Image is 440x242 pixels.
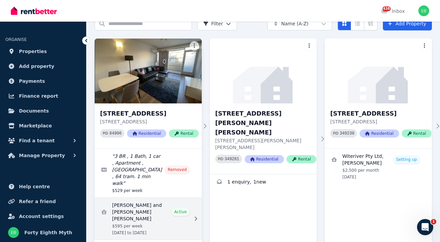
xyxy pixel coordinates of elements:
img: 1/19 Cantala Avenue, Caulfield North [95,39,202,103]
a: Marketplace [5,119,81,132]
a: Payments [5,74,81,88]
span: Rental [287,155,316,163]
h3: [STREET_ADDRESS][PERSON_NAME][PERSON_NAME] [215,109,316,137]
span: Residential [245,155,284,163]
code: 349281 [225,157,239,162]
a: Properties [5,45,81,58]
h3: [STREET_ADDRESS] [330,109,431,118]
span: Forty Eighth Myth [24,228,72,237]
span: Properties [19,47,47,55]
p: [STREET_ADDRESS] [330,118,431,125]
a: Refer a friend [5,195,81,208]
span: Add property [19,62,54,70]
span: Account settings [19,212,64,220]
span: 1 [431,219,436,224]
iframe: Intercom live chat [417,219,433,235]
img: RentBetter [11,6,57,16]
h3: [STREET_ADDRESS] [100,109,199,118]
a: Enquiries for 1/22 Leopold Street, Glen Iris [210,174,317,191]
span: Rental [169,129,199,138]
a: Documents [5,104,81,118]
a: View details for Dennisse Sotto and Balavignesh Morkonda Sekar [95,198,202,240]
a: Help centre [5,180,81,193]
span: Residential [127,129,166,138]
span: Refer a friend [19,197,56,205]
span: Rental [402,129,432,138]
code: 84906 [109,131,122,136]
span: Filter [203,20,223,27]
span: Find a tenant [19,137,55,145]
div: Inbox [381,8,405,15]
button: Name (A-Z) [267,17,332,30]
img: Forty Eighth Myth [8,227,19,238]
button: More options [190,41,199,51]
a: Account settings [5,210,81,223]
span: ORGANISE [5,37,27,42]
span: Finance report [19,92,58,100]
code: 349230 [340,131,354,136]
span: Payments [19,77,45,85]
img: 1/22 Leopold Street, Glen Iris [210,39,317,103]
button: Manage Property [5,149,81,162]
a: 1/270 Bambra Road, Caulfield South[STREET_ADDRESS][STREET_ADDRESS]PID 349230ResidentialRental [325,39,432,148]
p: [STREET_ADDRESS] [100,118,199,125]
span: 438 [383,6,391,11]
small: PID [103,131,108,135]
a: Add Property [383,17,432,30]
span: Help centre [19,183,50,191]
span: Documents [19,107,49,115]
img: Forty Eighth Myth [418,5,429,16]
span: Marketplace [19,122,52,130]
span: Name (A-Z) [281,20,309,27]
a: 1/19 Cantala Avenue, Caulfield North[STREET_ADDRESS][STREET_ADDRESS]PID 84906ResidentialRental [95,39,202,148]
p: [STREET_ADDRESS][PERSON_NAME][PERSON_NAME] [215,137,316,151]
button: Filter [197,17,237,30]
button: Card view [338,17,351,30]
button: Find a tenant [5,134,81,147]
span: Residential [360,129,399,138]
img: 1/270 Bambra Road, Caulfield South [325,39,432,103]
button: Expanded list view [364,17,377,30]
a: Edit listing: 3 BR , 1 Bath, 1 car , Apartment ,Caulfield north , 64 tram. 1 min walk [95,149,202,197]
span: Manage Property [19,151,65,160]
div: View options [338,17,377,30]
button: More options [304,41,314,51]
a: Add property [5,59,81,73]
small: PID [218,157,223,161]
button: Compact list view [351,17,364,30]
a: 1/22 Leopold Street, Glen Iris[STREET_ADDRESS][PERSON_NAME][PERSON_NAME][STREET_ADDRESS][PERSON_N... [210,39,317,174]
a: Finance report [5,89,81,103]
a: View details for Witeriver Pty Ltd, Kayoko Bloom [325,149,432,184]
button: More options [420,41,429,51]
small: PID [333,131,338,135]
